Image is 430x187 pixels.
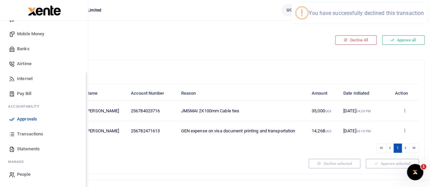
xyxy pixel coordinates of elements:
[28,5,61,16] img: logo-large
[12,159,24,164] span: anage
[5,71,83,86] a: Internet
[5,101,83,112] li: Ac
[340,121,390,141] td: [DATE]
[177,86,308,101] th: Reason: activate to sort column ascending
[340,86,390,101] th: Date Initiated: activate to sort column ascending
[325,129,331,133] small: UGX
[325,109,331,113] small: UGX
[5,156,83,167] li: M
[382,35,425,45] button: Approve all
[5,127,83,142] a: Transactions
[309,10,424,16] div: You have successfully declined this transaction
[5,167,83,182] a: People
[24,39,290,51] a: Back to categories
[281,4,321,16] a: UGX 2,621,680
[127,86,177,101] th: Account Number: activate to sort column ascending
[17,31,44,37] span: Mobile Money
[356,129,371,133] small: 06:19 PM
[279,4,323,16] li: Wallet ballance
[17,171,31,178] span: People
[17,116,37,123] span: Approvals
[300,7,303,18] div: !
[127,121,177,141] td: 256782471613
[335,35,377,45] button: Decline All
[13,104,39,109] span: countability
[127,101,177,121] td: 256784023716
[5,26,83,41] a: Mobile Money
[5,86,83,101] a: Pay Bill
[17,131,43,137] span: Transactions
[82,101,127,121] td: [PERSON_NAME]
[308,86,340,101] th: Amount: activate to sort column ascending
[17,60,32,67] span: Airtime
[340,101,390,121] td: [DATE]
[5,41,83,56] a: Banks
[26,29,290,37] h4: Pending your approval
[421,164,426,169] span: 1
[82,121,127,141] td: [PERSON_NAME]
[356,109,371,113] small: 04:29 PM
[17,90,31,97] span: Pay Bill
[407,164,423,180] iframe: Intercom live chat
[17,75,33,82] span: Internet
[394,144,402,153] a: 1
[287,7,315,14] span: UGX 2,621,680
[177,101,308,121] td: JMSMAI 2X100mm Cable ties
[27,7,61,13] a: logo-small logo-large logo-large
[17,146,40,152] span: Statements
[32,143,223,153] div: Showing 1 to 2 of 2 entries
[82,86,127,101] th: Name: activate to sort column ascending
[177,121,308,141] td: GEN expense on visa document printing and transportation
[17,45,30,52] span: Banks
[390,86,419,101] th: Action: activate to sort column ascending
[308,101,340,121] td: 35,000
[32,66,419,73] h4: Mobile Money
[5,142,83,156] a: Statements
[308,121,340,141] td: 14,268
[5,112,83,127] a: Approvals
[5,56,83,71] a: Airtime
